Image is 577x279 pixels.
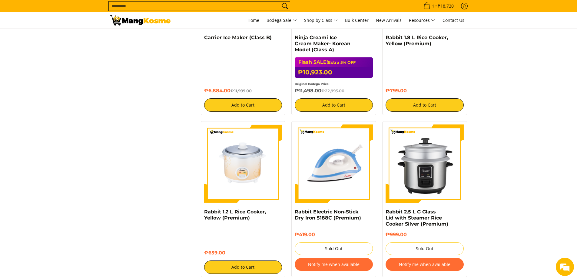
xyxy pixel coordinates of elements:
a: Resources [406,12,438,29]
h6: ₱799.00 [386,88,464,94]
span: Bulk Center [345,17,369,23]
button: Sold Out [386,242,464,255]
div: Chat with us now [32,34,102,42]
h6: ₱6,884.00 [204,88,282,94]
h6: ₱11,498.00 [295,88,373,94]
a: Carrier Ice Maker (Class B) [204,35,272,40]
a: Home [244,12,262,29]
button: Add to Cart [204,260,282,274]
a: Contact Us [439,12,467,29]
span: • [422,3,456,9]
div: Minimize live chat window [99,3,114,18]
h6: ₱10,923.00 [295,67,373,78]
img: https://mangkosme.com/products/rabbit-electric-non-stick-dry-iron-5188c-class-a [295,124,373,203]
span: New Arrivals [376,17,402,23]
h6: ₱419.00 [295,232,373,238]
span: ₱18,720 [437,4,455,8]
a: Rabbit 1.8 L Rice Cooker, Yellow (Premium) [386,35,448,46]
span: 1 [431,4,435,8]
button: Notify me when available [295,258,373,271]
a: Rabbit 1.2 L Rice Cooker, Yellow (Premium) [204,209,266,221]
button: Add to Cart [295,98,373,112]
span: We're online! [35,77,84,138]
textarea: Type your message and hit 'Enter' [3,166,115,187]
button: Add to Cart [204,98,282,112]
a: Bulk Center [342,12,372,29]
img: rabbit-1.2-liter-rice-cooker-yellow-full-view-mang-kosme [204,124,282,203]
button: Add to Cart [386,98,464,112]
h6: ₱999.00 [386,232,464,238]
a: Bodega Sale [264,12,300,29]
span: Resources [409,17,435,24]
span: Contact Us [443,17,464,23]
h6: ₱659.00 [204,250,282,256]
del: ₱22,995.00 [321,88,344,93]
a: Ninja Creami Ice Cream Maker- Korean Model (Class A) [295,35,350,53]
img: https://mangkosme.com/products/rabbit-2-5-l-g-glass-lid-with-steamer-rice-cooker-silver-class-a [386,124,464,203]
span: Shop by Class [304,17,338,24]
a: Shop by Class [301,12,341,29]
span: Bodega Sale [267,17,297,24]
button: Search [280,2,290,11]
small: Original Bodega Price: [295,82,330,86]
del: ₱11,999.00 [230,88,252,93]
a: New Arrivals [373,12,405,29]
a: Rabbit Electric Non-Stick Dry Iron 5188C (Premium) [295,209,361,221]
a: Rabbit 2.5 L G Glass Lid with Steamer Rice Cooker Silver (Premium) [386,209,448,227]
img: Small Appliances l Mang Kosme: Home Appliances Warehouse Sale [110,15,171,26]
nav: Main Menu [177,12,467,29]
button: Notify me when available [386,258,464,271]
button: Sold Out [295,242,373,255]
span: Home [247,17,259,23]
